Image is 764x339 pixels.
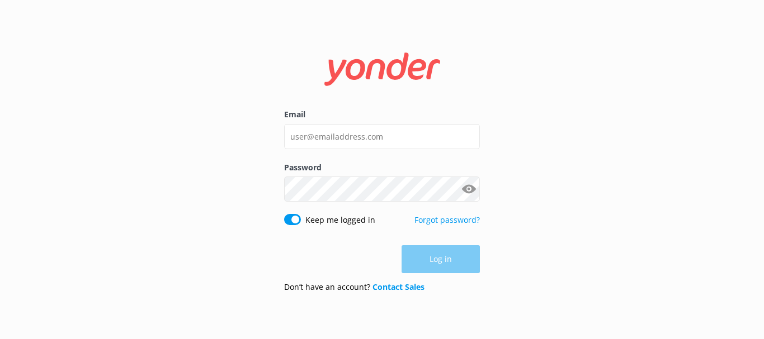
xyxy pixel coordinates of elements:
input: user@emailaddress.com [284,124,480,149]
button: Show password [458,178,480,200]
a: Contact Sales [372,281,425,292]
label: Email [284,108,480,121]
label: Keep me logged in [305,214,375,226]
a: Forgot password? [414,214,480,225]
p: Don’t have an account? [284,281,425,293]
label: Password [284,161,480,174]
